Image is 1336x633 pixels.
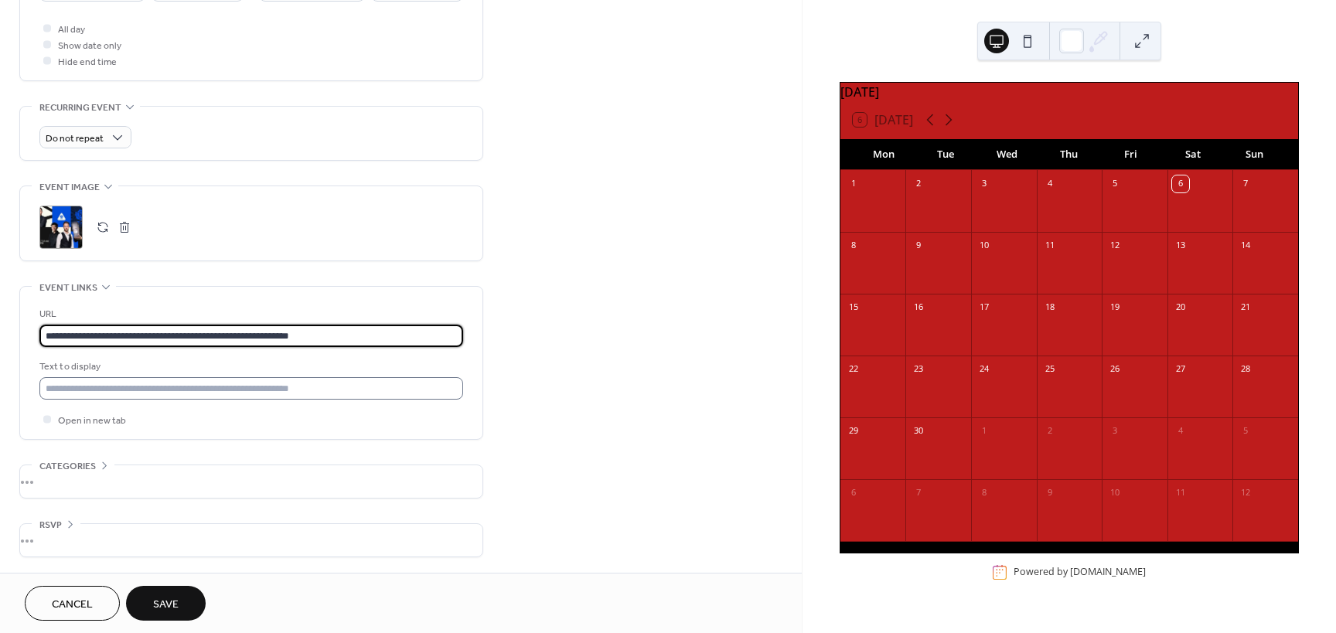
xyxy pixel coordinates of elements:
div: [DATE] [840,83,1298,101]
div: 29 [845,423,862,440]
div: Mon [853,139,915,170]
div: Sat [1162,139,1224,170]
button: Cancel [25,586,120,621]
div: 12 [1237,485,1254,502]
span: Save [153,597,179,613]
button: Save [126,586,206,621]
div: 10 [976,237,993,254]
div: 14 [1237,237,1254,254]
div: 3 [976,175,993,192]
div: 17 [976,299,993,316]
span: Hide end time [58,54,117,70]
div: 6 [1172,175,1189,192]
span: RSVP [39,517,62,533]
span: Event links [39,280,97,296]
div: Powered by [1014,565,1146,578]
span: Cancel [52,597,93,613]
div: 26 [1106,361,1123,378]
div: 2 [1041,423,1058,440]
div: 22 [845,361,862,378]
div: 4 [1172,423,1189,440]
div: Thu [1038,139,1100,170]
span: Event image [39,179,100,196]
div: 5 [1106,175,1123,192]
div: Tue [915,139,976,170]
div: ••• [20,465,482,498]
div: 24 [976,361,993,378]
div: 5 [1237,423,1254,440]
div: Sun [1224,139,1286,170]
div: URL [39,306,460,322]
div: 8 [976,485,993,502]
div: 23 [910,361,927,378]
div: 10 [1106,485,1123,502]
div: 19 [1106,299,1123,316]
span: Show date only [58,38,121,54]
div: 7 [910,485,927,502]
span: All day [58,22,85,38]
div: 6 [845,485,862,502]
div: ; [39,206,83,249]
div: 21 [1237,299,1254,316]
div: 1 [845,175,862,192]
div: 25 [1041,361,1058,378]
div: 12 [1106,237,1123,254]
div: 1 [976,423,993,440]
div: 9 [910,237,927,254]
div: 7 [1237,175,1254,192]
div: 4 [1041,175,1058,192]
div: Wed [976,139,1038,170]
div: Fri [1100,139,1162,170]
div: 11 [1041,237,1058,254]
div: 27 [1172,361,1189,378]
div: 28 [1237,361,1254,378]
div: Text to display [39,359,460,375]
div: 3 [1106,423,1123,440]
div: 30 [910,423,927,440]
div: 9 [1041,485,1058,502]
div: 16 [910,299,927,316]
div: 15 [845,299,862,316]
span: Categories [39,458,96,475]
div: 8 [845,237,862,254]
div: 13 [1172,237,1189,254]
div: 2 [910,175,927,192]
div: ••• [20,524,482,556]
span: Recurring event [39,100,121,116]
div: 11 [1172,485,1189,502]
span: Do not repeat [46,130,104,148]
div: 18 [1041,299,1058,316]
a: [DOMAIN_NAME] [1070,565,1146,578]
div: 20 [1172,299,1189,316]
span: Open in new tab [58,413,126,429]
